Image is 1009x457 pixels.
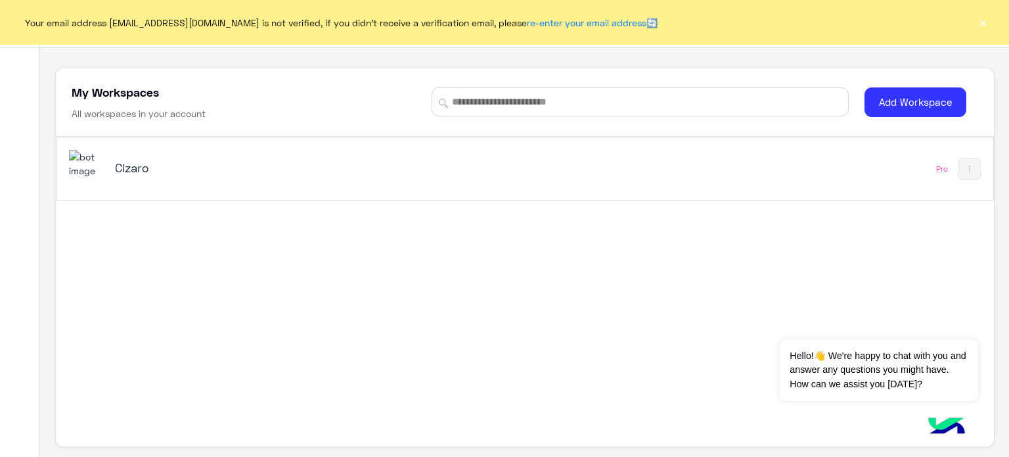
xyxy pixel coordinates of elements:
[976,16,989,29] button: ×
[69,150,104,178] img: 919860931428189
[780,339,977,401] span: Hello!👋 We're happy to chat with you and answer any questions you might have. How can we assist y...
[936,164,948,174] div: Pro
[864,87,966,117] button: Add Workspace
[72,84,159,100] h5: My Workspaces
[924,404,970,450] img: hulul-logo.png
[25,16,658,30] span: Your email address [EMAIL_ADDRESS][DOMAIN_NAME] is not verified, if you didn't receive a verifica...
[527,17,646,28] a: re-enter your email address
[72,107,206,120] h6: All workspaces in your account
[115,160,443,176] h5: Cizaro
